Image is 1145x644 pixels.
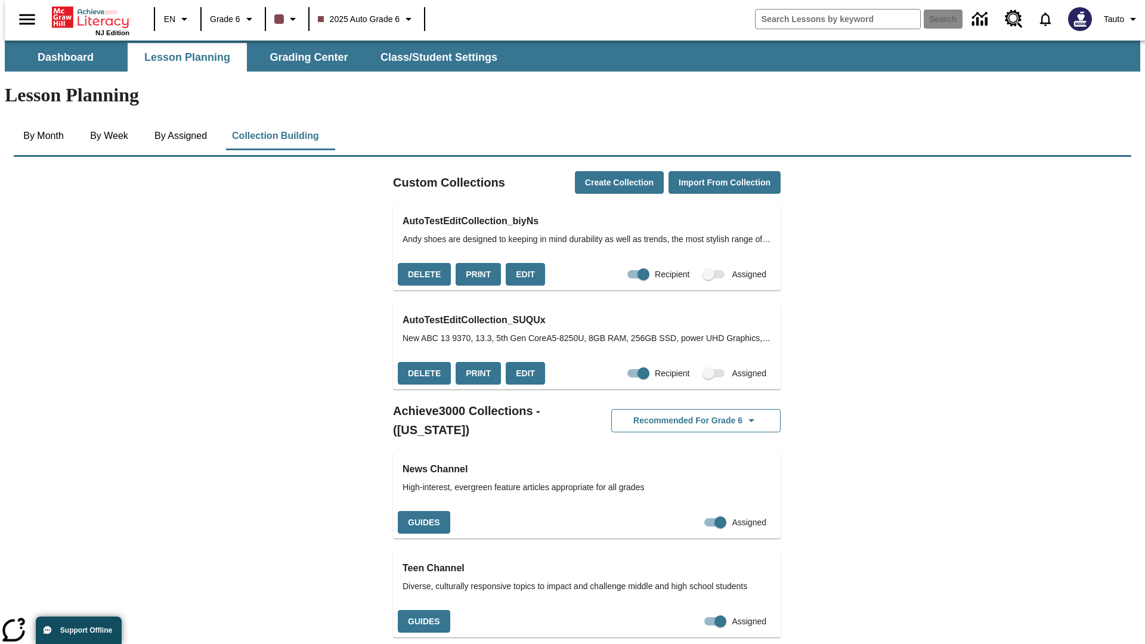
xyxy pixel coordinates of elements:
h3: AutoTestEditCollection_biyNs [403,213,771,230]
button: Open side menu [10,2,45,37]
button: Profile/Settings [1099,8,1145,30]
div: Home [52,4,129,36]
a: Notifications [1030,4,1061,35]
img: Avatar [1068,7,1092,31]
a: Resource Center, Will open in new tab [998,3,1030,35]
span: Grading Center [270,51,348,64]
button: Edit [506,362,545,385]
span: Tauto [1104,13,1124,26]
h2: Achieve3000 Collections - ([US_STATE]) [393,401,587,439]
button: By Month [14,122,73,150]
button: Print, will open in a new window [456,362,501,385]
button: Collection Building [222,122,329,150]
span: Lesson Planning [144,51,230,64]
button: Delete [398,263,451,286]
span: EN [164,13,175,26]
span: Grade 6 [210,13,240,26]
a: Data Center [965,3,998,36]
button: Guides [398,610,450,633]
button: Delete [398,362,451,385]
button: Class: 2025 Auto Grade 6, Select your class [313,8,421,30]
button: Language: EN, Select a language [159,8,197,30]
button: Support Offline [36,617,122,644]
span: Assigned [732,268,766,281]
h1: Lesson Planning [5,84,1140,106]
button: Import from Collection [669,171,781,194]
span: Diverse, culturally responsive topics to impact and challenge middle and high school students [403,580,771,593]
h3: News Channel [403,461,771,478]
span: High-interest, evergreen feature articles appropriate for all grades [403,481,771,494]
span: Assigned [732,516,766,529]
button: By Assigned [145,122,216,150]
span: New ABC 13 9370, 13.3, 5th Gen CoreA5-8250U, 8GB RAM, 256GB SSD, power UHD Graphics, OS 10 Home, ... [403,332,771,345]
button: Recommended for Grade 6 [611,409,781,432]
button: Class color is dark brown. Change class color [270,8,305,30]
span: Class/Student Settings [380,51,497,64]
button: Dashboard [6,43,125,72]
a: Home [52,5,129,29]
button: Grading Center [249,43,369,72]
div: SubNavbar [5,43,508,72]
h3: Teen Channel [403,560,771,577]
span: 2025 Auto Grade 6 [318,13,400,26]
button: By Week [79,122,139,150]
h3: AutoTestEditCollection_SUQUx [403,312,771,329]
button: Edit [506,263,545,286]
button: Create Collection [575,171,664,194]
span: NJ Edition [95,29,129,36]
h2: Custom Collections [393,173,505,192]
button: Guides [398,511,450,534]
button: Print, will open in a new window [456,263,501,286]
span: Assigned [732,615,766,628]
button: Grade: Grade 6, Select a grade [205,8,261,30]
button: Lesson Planning [128,43,247,72]
span: Recipient [655,367,689,380]
button: Class/Student Settings [371,43,507,72]
span: Assigned [732,367,766,380]
button: Select a new avatar [1061,4,1099,35]
span: Recipient [655,268,689,281]
span: Support Offline [60,626,112,634]
span: Andy shoes are designed to keeping in mind durability as well as trends, the most stylish range o... [403,233,771,246]
div: SubNavbar [5,41,1140,72]
span: Dashboard [38,51,94,64]
input: search field [756,10,920,29]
